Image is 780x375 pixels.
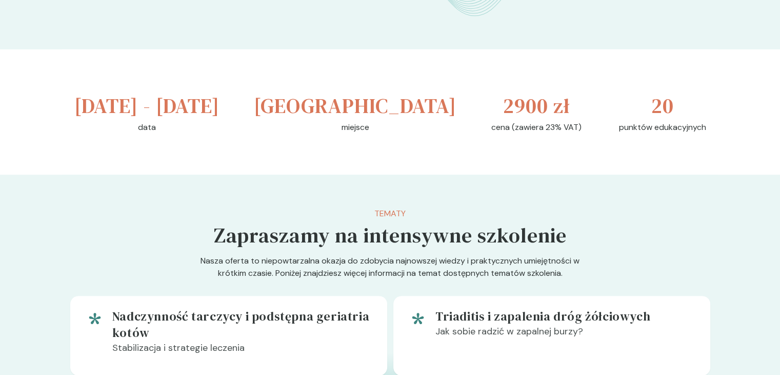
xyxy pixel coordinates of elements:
[435,325,694,347] p: Jak sobie radzić w zapalnej burzy?
[435,308,694,325] h5: Triaditis i zapalenia dróg żółciowych
[619,121,706,134] p: punktów edukacyjnych
[74,90,219,121] h3: [DATE] - [DATE]
[214,220,567,251] h5: Zapraszamy na intensywne szkolenie
[112,341,371,363] p: Stabilizacja i strategie leczenia
[214,208,567,220] p: Tematy
[342,121,369,134] p: miejsce
[138,121,156,134] p: data
[254,90,456,121] h3: [GEOGRAPHIC_DATA]
[491,121,582,134] p: cena (zawiera 23% VAT)
[193,255,587,296] p: Nasza oferta to niepowtarzalna okazja do zdobycia najnowszej wiedzy i praktycznych umiejętności w...
[112,308,371,341] h5: Nadczynność tarczycy i podstępna geriatria kotów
